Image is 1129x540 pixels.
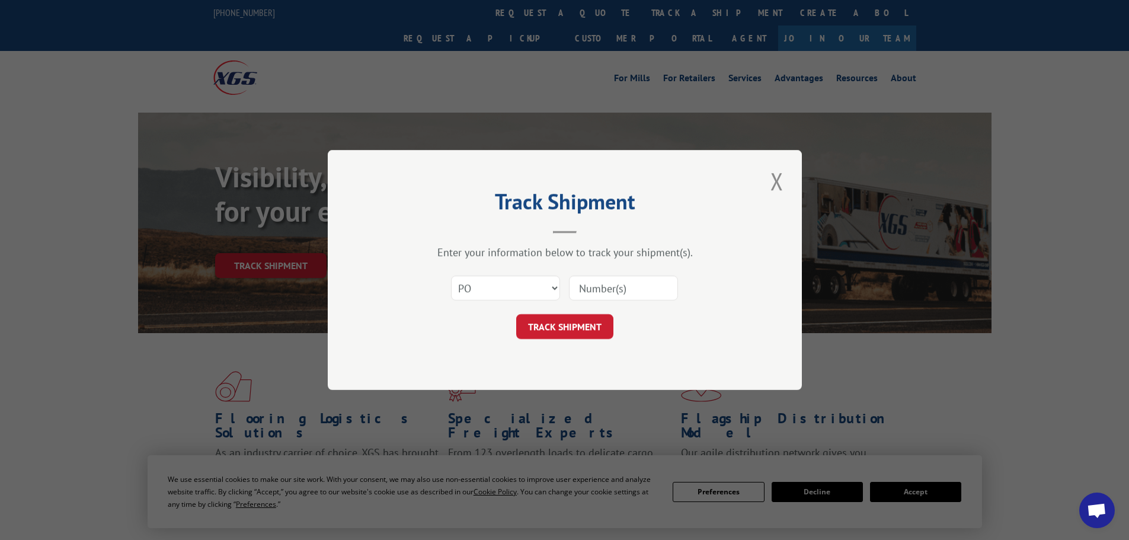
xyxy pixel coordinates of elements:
h2: Track Shipment [387,193,743,216]
a: Open chat [1079,493,1115,528]
div: Enter your information below to track your shipment(s). [387,245,743,259]
button: Close modal [767,165,787,197]
input: Number(s) [569,276,678,301]
button: TRACK SHIPMENT [516,314,613,339]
